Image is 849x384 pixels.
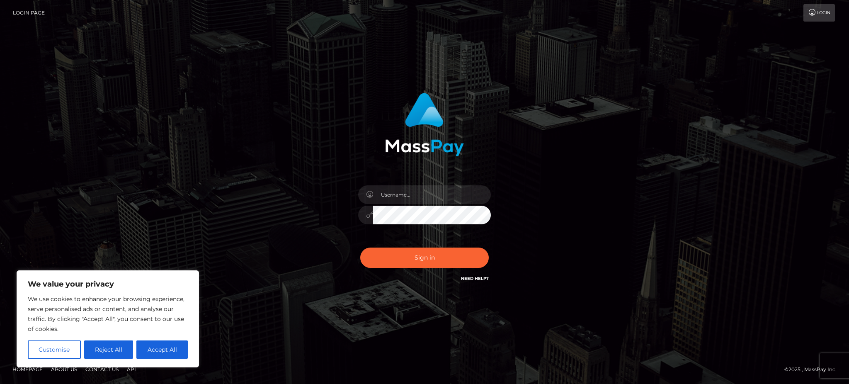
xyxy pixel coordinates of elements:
[28,294,188,334] p: We use cookies to enhance your browsing experience, serve personalised ads or content, and analys...
[84,340,133,359] button: Reject All
[136,340,188,359] button: Accept All
[13,4,45,22] a: Login Page
[373,185,491,204] input: Username...
[360,248,489,268] button: Sign in
[48,363,80,376] a: About Us
[82,363,122,376] a: Contact Us
[124,363,139,376] a: API
[9,363,46,376] a: Homepage
[28,340,81,359] button: Customise
[17,270,199,367] div: We value your privacy
[784,365,843,374] div: © 2025 , MassPay Inc.
[461,276,489,281] a: Need Help?
[385,93,464,156] img: MassPay Login
[28,279,188,289] p: We value your privacy
[803,4,835,22] a: Login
